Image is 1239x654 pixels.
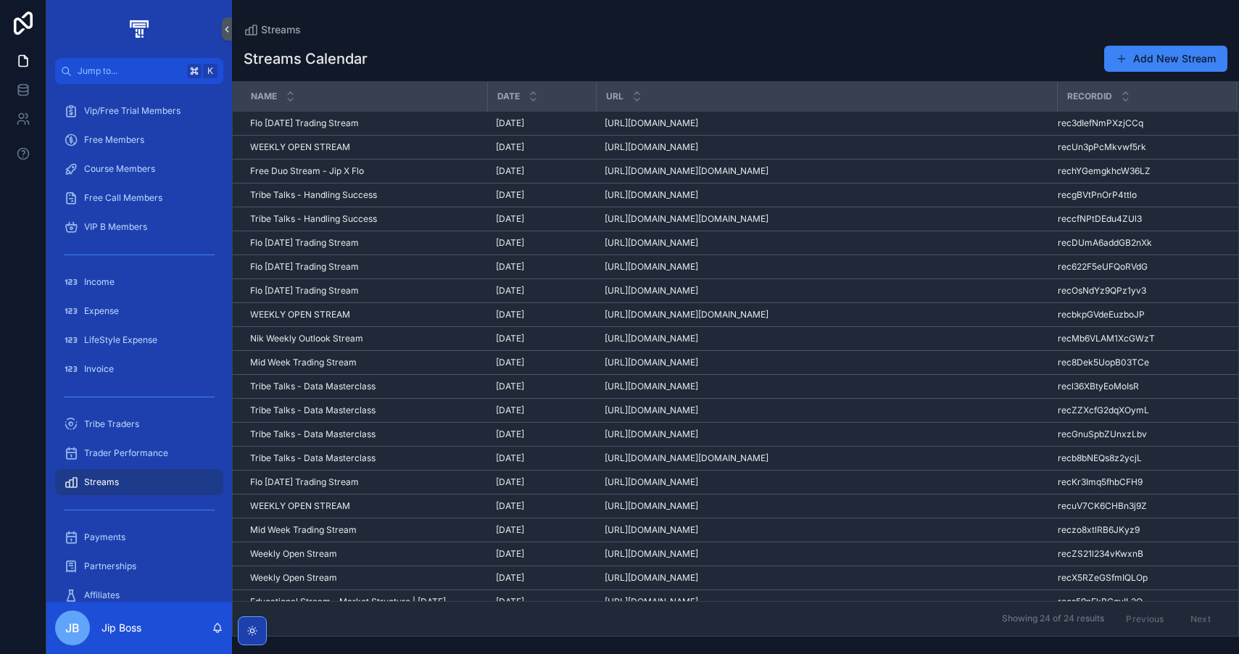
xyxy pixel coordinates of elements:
a: [URL][DOMAIN_NAME] [605,429,1048,440]
span: Tribe Talks - Data Masterclass [250,429,376,440]
a: Tribe Talks - Data Masterclass [250,429,478,440]
a: recOsNdYz9QPz1yv3 [1058,285,1219,297]
span: [DATE] [496,309,524,320]
span: [URL][DOMAIN_NAME] [605,596,698,608]
span: [DATE] [496,405,524,416]
span: [URL][DOMAIN_NAME] [605,333,698,344]
a: [DATE] [496,189,587,201]
a: Tribe Talks - Data Masterclass [250,381,478,392]
a: [DATE] [496,117,587,129]
a: recGnuSpbZUnxzLbv [1058,429,1219,440]
span: WEEKLY OPEN STREAM [250,309,350,320]
span: [DATE] [496,165,524,177]
a: Flo [DATE] Trading Stream [250,476,478,488]
span: [URL][DOMAIN_NAME] [605,476,698,488]
span: recMb6VLAM1XcGWzT [1058,333,1155,344]
a: [URL][DOMAIN_NAME] [605,357,1048,368]
span: [URL][DOMAIN_NAME] [605,141,698,153]
a: [DATE] [496,524,587,536]
span: [URL][DOMAIN_NAME] [605,237,698,249]
a: [URL][DOMAIN_NAME] [605,285,1048,297]
span: Free Duo Stream - Jip X Flo [250,165,364,177]
span: recl36XBtyEoMoIsR [1058,381,1139,392]
a: Streams [244,22,301,37]
a: [URL][DOMAIN_NAME] [605,117,1048,129]
span: [URL][DOMAIN_NAME] [605,357,698,368]
span: [URL][DOMAIN_NAME] [605,261,698,273]
a: Mid Week Trading Stream [250,357,478,368]
a: Vip/Free Trial Members [55,98,223,124]
a: Partnerships [55,553,223,579]
span: Affiliates [84,589,120,601]
span: [DATE] [496,189,524,201]
p: Jip Boss [101,621,141,635]
a: Affiliates [55,582,223,608]
span: [URL][DOMAIN_NAME][DOMAIN_NAME] [605,165,768,177]
a: reccfNPtDEdu4ZUl3 [1058,213,1219,225]
span: recGnuSpbZUnxzLbv [1058,429,1147,440]
span: [URL][DOMAIN_NAME][DOMAIN_NAME] [605,309,768,320]
a: [DATE] [496,357,587,368]
button: Jump to...K [55,58,223,84]
span: [URL][DOMAIN_NAME] [605,500,698,512]
span: Tribe Talks - Data Masterclass [250,381,376,392]
a: [URL][DOMAIN_NAME] [605,237,1048,249]
a: VIP B Members [55,214,223,240]
span: Partnerships [84,560,136,572]
span: Payments [84,531,125,543]
h1: Streams Calendar [244,49,368,69]
span: [DATE] [496,476,524,488]
span: [URL][DOMAIN_NAME] [605,117,698,129]
a: [URL][DOMAIN_NAME] [605,381,1048,392]
span: URL [606,91,623,102]
a: Free Duo Stream - Jip X Flo [250,165,478,177]
a: [URL][DOMAIN_NAME] [605,524,1048,536]
a: [DATE] [496,237,587,249]
span: recZS21l234vKwxnB [1058,548,1143,560]
span: recgBVtPnOrP4ttlo [1058,189,1137,201]
span: recDUmA6addGB2nXk [1058,237,1152,249]
span: [DATE] [496,381,524,392]
span: reccfNPtDEdu4ZUl3 [1058,213,1142,225]
span: Flo [DATE] Trading Stream [250,261,359,273]
a: recl36XBtyEoMoIsR [1058,381,1219,392]
a: [DATE] [496,213,587,225]
a: Mid Week Trading Stream [250,524,478,536]
span: [DATE] [496,524,524,536]
a: [DATE] [496,261,587,273]
a: [URL][DOMAIN_NAME][DOMAIN_NAME] [605,165,1048,177]
a: Tribe Talks - Handling Success [250,189,478,201]
a: reczo8xtlRB6JKyz9 [1058,524,1219,536]
a: WEEKLY OPEN STREAM [250,141,478,153]
a: Add New Stream [1104,46,1227,72]
a: Flo [DATE] Trading Stream [250,117,478,129]
span: rec3dIefNmPXzjCCq [1058,117,1143,129]
a: [DATE] [496,165,587,177]
span: Jump to... [78,65,181,77]
a: Educational Stream - Market Structure | [DATE] [250,596,478,608]
span: Showing 24 of 24 results [1002,613,1104,625]
a: Course Members [55,156,223,182]
a: recZZXcfG2dqXOymL [1058,405,1219,416]
span: Course Members [84,163,155,175]
span: Invoice [84,363,114,375]
span: [DATE] [496,213,524,225]
a: Tribe Traders [55,411,223,437]
span: recs59nEkBGgyIL2O [1058,596,1143,608]
span: Tribe Talks - Data Masterclass [250,452,376,464]
a: Flo [DATE] Trading Stream [250,237,478,249]
span: LifeStyle Expense [84,334,157,346]
span: [URL][DOMAIN_NAME] [605,405,698,416]
span: Expense [84,305,119,317]
a: [URL][DOMAIN_NAME] [605,476,1048,488]
span: Mid Week Trading Stream [250,524,357,536]
a: [URL][DOMAIN_NAME][DOMAIN_NAME] [605,452,1048,464]
a: LifeStyle Expense [55,327,223,353]
a: Nik Weekly Outlook Stream [250,333,478,344]
span: [DATE] [496,572,524,584]
a: recbkpGVdeEuzboJP [1058,309,1219,320]
a: [DATE] [496,548,587,560]
span: [URL][DOMAIN_NAME] [605,524,698,536]
span: Flo [DATE] Trading Stream [250,476,359,488]
a: rec622F5eUFQoRVdG [1058,261,1219,273]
